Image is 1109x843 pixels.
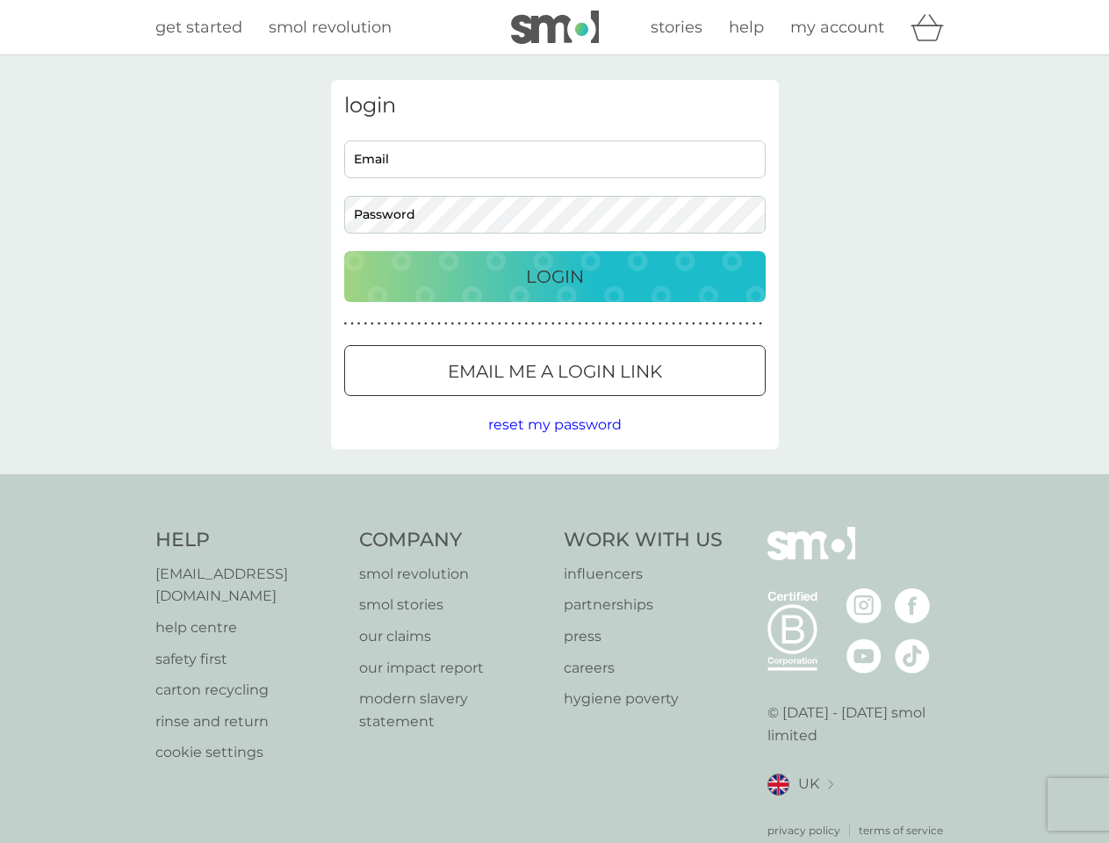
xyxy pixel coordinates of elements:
[605,320,609,328] p: ●
[524,320,528,328] p: ●
[444,320,448,328] p: ●
[471,320,474,328] p: ●
[790,18,884,37] span: my account
[729,15,764,40] a: help
[417,320,421,328] p: ●
[585,320,588,328] p: ●
[767,702,954,746] p: © [DATE] - [DATE] smol limited
[544,320,548,328] p: ●
[618,320,622,328] p: ●
[564,594,723,616] p: partnerships
[464,320,468,328] p: ●
[511,11,599,44] img: smol
[685,320,688,328] p: ●
[457,320,461,328] p: ●
[598,320,601,328] p: ●
[155,648,342,671] a: safety first
[155,18,242,37] span: get started
[712,320,716,328] p: ●
[767,774,789,796] img: UK flag
[359,657,546,680] a: our impact report
[359,688,546,732] p: modern slavery statement
[498,320,501,328] p: ●
[357,320,361,328] p: ●
[759,320,762,328] p: ●
[692,320,695,328] p: ●
[350,320,354,328] p: ●
[344,345,766,396] button: Email me a login link
[564,563,723,586] a: influencers
[767,822,840,839] a: privacy policy
[511,320,515,328] p: ●
[651,18,702,37] span: stories
[895,638,930,674] img: visit the smol Tiktok page
[155,710,342,733] a: rinse and return
[505,320,508,328] p: ●
[572,320,575,328] p: ●
[411,320,414,328] p: ●
[745,320,749,328] p: ●
[437,320,441,328] p: ●
[719,320,723,328] p: ●
[359,527,546,554] h4: Company
[384,320,387,328] p: ●
[564,527,723,554] h4: Work With Us
[359,594,546,616] a: smol stories
[448,357,662,385] p: Email me a login link
[659,320,662,328] p: ●
[371,320,374,328] p: ●
[359,563,546,586] p: smol revolution
[531,320,535,328] p: ●
[364,320,367,328] p: ●
[732,320,736,328] p: ●
[645,320,649,328] p: ●
[699,320,702,328] p: ●
[551,320,555,328] p: ●
[526,263,584,291] p: Login
[729,18,764,37] span: help
[155,15,242,40] a: get started
[565,320,568,328] p: ●
[846,638,882,674] img: visit the smol Youtube page
[564,657,723,680] p: careers
[859,822,943,839] a: terms of service
[564,688,723,710] a: hygiene poverty
[679,320,682,328] p: ●
[344,320,348,328] p: ●
[155,527,342,554] h4: Help
[478,320,481,328] p: ●
[155,616,342,639] a: help centre
[155,563,342,608] a: [EMAIL_ADDRESS][DOMAIN_NAME]
[592,320,595,328] p: ●
[155,679,342,702] a: carton recycling
[451,320,455,328] p: ●
[491,320,494,328] p: ●
[846,588,882,623] img: visit the smol Instagram page
[828,780,833,789] img: select a new location
[155,741,342,764] a: cookie settings
[269,18,392,37] span: smol revolution
[359,625,546,648] a: our claims
[564,625,723,648] a: press
[488,416,622,433] span: reset my password
[431,320,435,328] p: ●
[344,251,766,302] button: Login
[391,320,394,328] p: ●
[725,320,729,328] p: ●
[753,320,756,328] p: ●
[738,320,742,328] p: ●
[672,320,675,328] p: ●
